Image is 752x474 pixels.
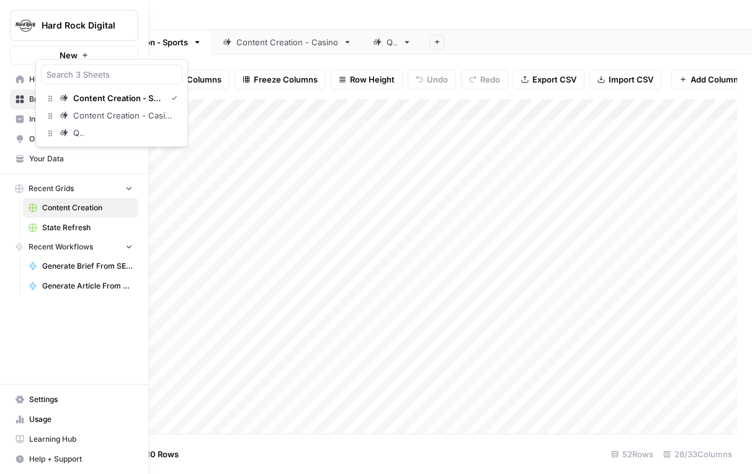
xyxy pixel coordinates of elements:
a: State Refresh [23,218,138,238]
span: Generate Article From Outline [42,280,133,292]
button: Import CSV [589,69,661,89]
span: Usage [29,414,133,425]
span: Generate Brief From SERP [42,261,133,272]
div: QA [387,36,398,48]
span: Recent Grids [29,183,74,194]
span: Browse [29,94,133,105]
div: 28/33 Columns [658,444,737,464]
a: Usage [10,409,138,429]
button: Freeze Columns [235,69,326,89]
span: State Refresh [42,222,133,233]
span: Your Data [29,153,133,164]
button: 33 Columns [156,69,230,89]
span: Export CSV [532,73,576,86]
a: QA [362,30,422,55]
span: Undo [427,73,448,86]
a: Content Creation - Sports [41,89,182,107]
button: Recent Grids [10,179,138,198]
span: Opportunities [29,133,133,145]
a: Settings [10,390,138,409]
div: Content Creation - Casino [236,36,338,48]
div: 52 Rows [606,444,658,464]
a: Opportunities [10,129,138,149]
button: Undo [408,69,456,89]
button: New [10,46,138,65]
button: Export CSV [513,69,584,89]
span: Content Creation [42,202,133,213]
span: Learning Hub [29,434,133,445]
span: Import CSV [609,73,653,86]
span: New [60,49,78,61]
span: Add Column [691,73,738,86]
a: Learning Hub [10,429,138,449]
span: Redo [480,73,500,86]
div: Content Creation - Casino [73,109,172,122]
button: Row Height [331,69,403,89]
button: Recent Workflows [10,238,138,256]
button: Help + Support [10,449,138,469]
button: Workspace: Hard Rock Digital [10,10,138,41]
a: Insights [10,109,138,129]
a: Content Creation [23,198,138,218]
span: 33 Columns [175,73,222,86]
a: Home [10,69,138,89]
input: Search 3 Sheets [47,68,177,81]
a: Content Creation - Casino [212,30,362,55]
a: Generate Article From Outline [23,276,138,296]
span: Home [29,74,133,85]
img: Hard Rock Digital Logo [14,14,37,37]
a: Browse [10,89,138,109]
span: Help + Support [29,454,133,465]
a: QA [41,124,182,141]
span: Settings [29,394,133,405]
div: QA [73,127,84,139]
a: Your Data [10,149,138,169]
button: Add Column [671,69,746,89]
a: Content Creation - Casino [41,107,182,124]
a: Generate Brief From SERP [23,256,138,276]
span: Add 10 Rows [129,448,179,460]
span: Recent Workflows [29,241,93,253]
span: Row Height [350,73,395,86]
span: Freeze Columns [254,73,318,86]
span: Hard Rock Digital [42,19,117,32]
button: Redo [461,69,508,89]
div: Content Creation - Sports [73,92,161,104]
span: Insights [29,114,133,125]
